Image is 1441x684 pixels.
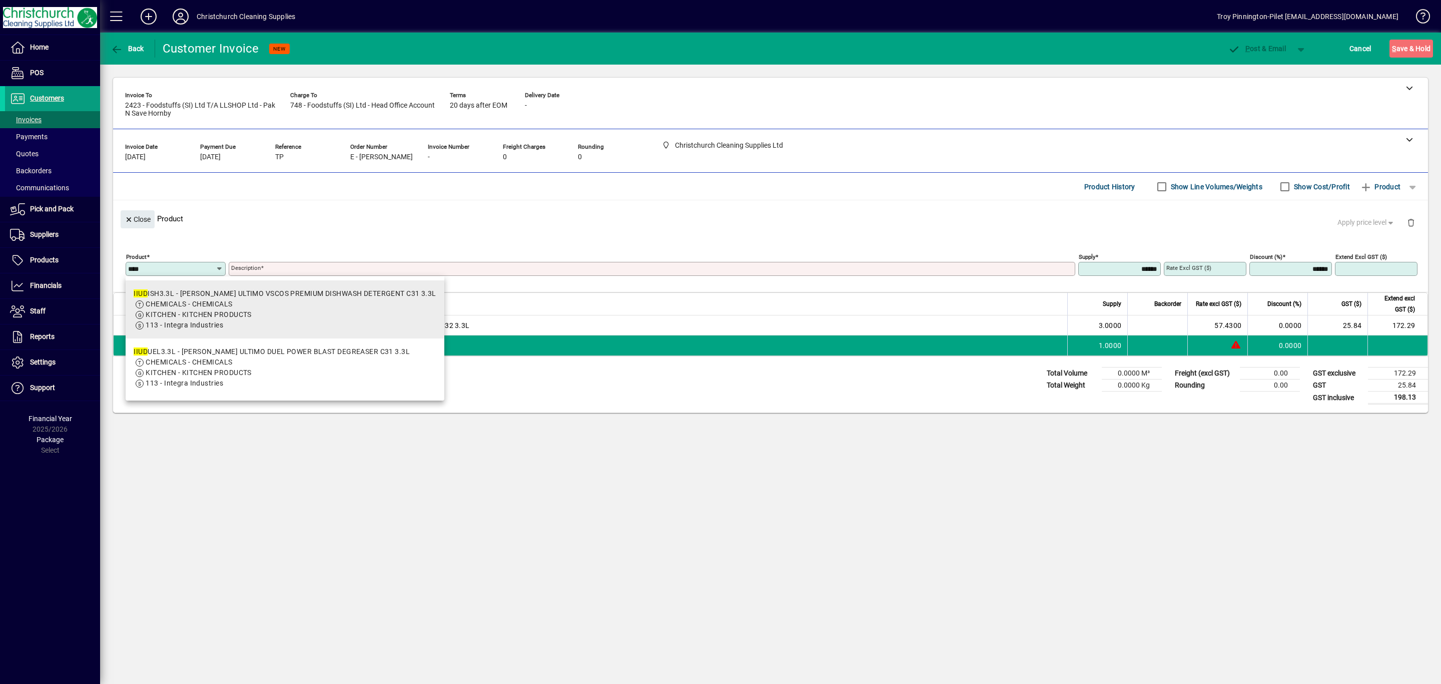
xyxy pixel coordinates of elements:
[1228,45,1286,53] span: ost & Email
[126,280,444,338] mat-option: IIUDISH3.3L - GELLER ULTIMO VSCOS PREMIUM DISHWASH DETERGENT C31 3.3L
[10,184,69,192] span: Communications
[118,214,157,223] app-page-header-button: Close
[100,40,155,58] app-page-header-button: Back
[1349,41,1371,57] span: Cancel
[1374,293,1415,315] span: Extend excl GST ($)
[1335,253,1387,260] mat-label: Extend excl GST ($)
[30,281,62,289] span: Financials
[10,150,39,158] span: Quotes
[146,369,251,377] span: KITCHEN - KITCHEN PRODUCTS
[1103,298,1121,309] span: Supply
[125,153,146,161] span: [DATE]
[1247,335,1307,356] td: 0.0000
[134,348,148,356] em: IIUD
[1240,380,1300,392] td: 0.00
[1102,380,1162,392] td: 0.0000 Kg
[231,264,261,271] mat-label: Description
[30,307,46,315] span: Staff
[30,69,44,77] span: POS
[1341,298,1361,309] span: GST ($)
[503,153,507,161] span: 0
[134,347,410,357] div: UEL3.3L - [PERSON_NAME] ULTIMO DUEL POWER BLAST DEGREASER C31 3.3L
[1223,40,1291,58] button: Post & Email
[275,153,284,161] span: TP
[1240,368,1300,380] td: 0.00
[30,358,56,366] span: Settings
[1368,392,1428,404] td: 198.13
[525,102,527,110] span: -
[1194,320,1241,330] div: 57.4300
[1337,217,1395,228] span: Apply price level
[1217,9,1398,25] div: Troy Pinnington-Pilet [EMAIL_ADDRESS][DOMAIN_NAME]
[10,116,42,124] span: Invoices
[113,200,1428,237] div: Product
[37,436,64,444] span: Package
[5,128,100,145] a: Payments
[1154,298,1181,309] span: Backorder
[1367,315,1427,335] td: 172.29
[1308,380,1368,392] td: GST
[1308,392,1368,404] td: GST inclusive
[111,45,144,53] span: Back
[1042,368,1102,380] td: Total Volume
[1169,182,1262,192] label: Show Line Volumes/Weights
[146,300,232,308] span: CHEMICALS - CHEMICALS
[1084,179,1135,195] span: Product History
[5,35,100,60] a: Home
[146,310,251,318] span: KITCHEN - KITCHEN PRODUCTS
[1245,45,1250,53] span: P
[1392,45,1396,53] span: S
[146,358,232,366] span: CHEMICALS - CHEMICALS
[165,8,197,26] button: Profile
[1292,182,1350,192] label: Show Cost/Profit
[30,94,64,102] span: Customers
[1080,178,1139,196] button: Product History
[5,350,100,375] a: Settings
[5,222,100,247] a: Suppliers
[30,43,49,51] span: Home
[290,102,435,110] span: 748 - Foodstuffs (SI) Ltd - Head Office Account
[1042,380,1102,392] td: Total Weight
[200,153,221,161] span: [DATE]
[1099,320,1122,330] span: 3.0000
[125,211,151,228] span: Close
[1347,40,1374,58] button: Cancel
[1333,214,1399,232] button: Apply price level
[163,41,259,57] div: Customer Invoice
[5,248,100,273] a: Products
[5,197,100,222] a: Pick and Pack
[1250,253,1282,260] mat-label: Discount (%)
[5,376,100,401] a: Support
[1267,298,1301,309] span: Discount (%)
[1307,315,1367,335] td: 25.84
[1099,340,1122,351] span: 1.0000
[1102,368,1162,380] td: 0.0000 M³
[134,288,436,299] div: ISH3.3L - [PERSON_NAME] ULTIMO VSCOS PREMIUM DISHWASH DETERGENT C31 3.3L
[428,153,430,161] span: -
[5,273,100,298] a: Financials
[5,162,100,179] a: Backorders
[1308,368,1368,380] td: GST exclusive
[146,321,223,329] span: 113 - Integra Industries
[1368,368,1428,380] td: 172.29
[1399,218,1423,227] app-page-header-button: Delete
[1196,298,1241,309] span: Rate excl GST ($)
[1392,41,1430,57] span: ave & Hold
[10,133,48,141] span: Payments
[1170,380,1240,392] td: Rounding
[5,111,100,128] a: Invoices
[1408,2,1428,35] a: Knowledge Base
[30,384,55,392] span: Support
[30,332,55,340] span: Reports
[1389,40,1433,58] button: Save & Hold
[450,102,507,110] span: 20 days after EOM
[126,253,147,260] mat-label: Product
[1170,368,1240,380] td: Freight (excl GST)
[146,379,223,387] span: 113 - Integra Industries
[108,40,147,58] button: Back
[1399,210,1423,234] button: Delete
[273,46,286,52] span: NEW
[1368,380,1428,392] td: 25.84
[121,210,155,228] button: Close
[5,324,100,350] a: Reports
